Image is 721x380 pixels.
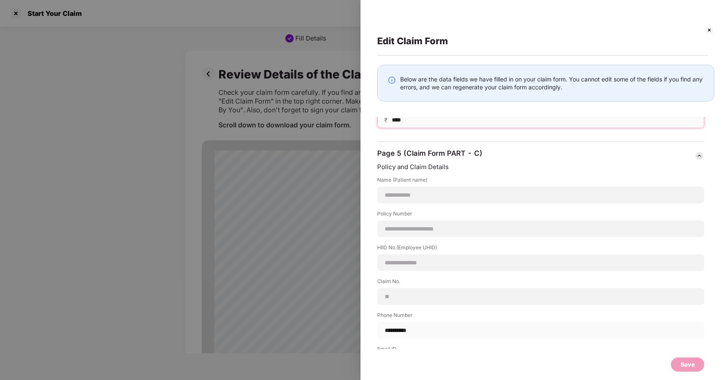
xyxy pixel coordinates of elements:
label: Claim No. [377,278,704,288]
img: svg+xml;base64,PHN2ZyBpZD0iSW5mby0yMHgyMCIgeG1sbnM9Imh0dHA6Ly93d3cudzMub3JnLzIwMDAvc3ZnIiB3aWR0aD... [388,76,396,84]
label: Policy Number [377,210,704,220]
div: Save [680,360,695,369]
div: Edit Claim Form [377,35,714,47]
div: Below are the data fields we have filled in on your claim form. You cannot edit some of the field... [400,75,704,91]
label: Email ID [377,345,704,356]
div: Page 5 (Claim Form PART - C) [377,149,482,158]
img: svg+xml;base64,PHN2ZyBpZD0iQmFjay0zMngzMiIgeG1sbnM9Imh0dHA6Ly93d3cudzMub3JnLzIwMDAvc3ZnIiB3aWR0aD... [694,151,704,161]
label: Name (Patient name) [377,176,704,187]
img: svg+xml;base64,PHN2ZyBpZD0iQ3Jvc3MtMzJ4MzIiIHhtbG5zPSJodHRwOi8vd3d3LnczLm9yZy8yMDAwL3N2ZyIgd2lkdG... [704,25,714,35]
div: Policy and Claim Details [377,163,704,171]
label: Phone Number [377,312,704,322]
label: HIID No.(Employee UHID) [377,244,704,254]
span: ₹ [384,116,391,124]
